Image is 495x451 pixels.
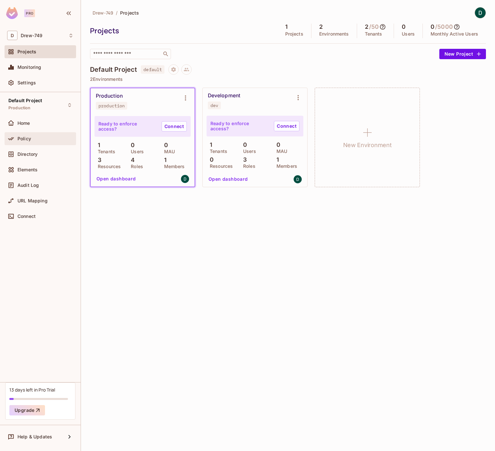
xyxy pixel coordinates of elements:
[8,105,31,111] span: Production
[21,33,42,38] span: Workspace: Drew-749
[141,65,164,74] span: default
[161,164,185,169] p: Members
[161,149,175,154] p: MAU
[90,66,137,73] h4: Default Project
[319,24,323,30] h5: 2
[162,121,187,132] a: Connect
[9,387,55,393] div: 13 days left in Pro Trial
[365,31,382,37] p: Tenants
[94,174,139,184] button: Open dashboard
[95,149,115,154] p: Tenants
[116,10,118,16] li: /
[285,31,303,37] p: Projects
[294,175,302,183] img: ddchibib@gmail.com
[439,49,486,59] button: New Project
[240,164,255,169] p: Roles
[210,121,269,131] p: Ready to enforce access?
[273,149,287,154] p: MAU
[128,142,135,148] p: 0
[207,164,233,169] p: Resources
[240,149,256,154] p: Users
[98,121,156,132] p: Ready to enforce access?
[207,142,212,148] p: 1
[17,80,36,85] span: Settings
[435,24,453,30] h5: / 5000
[343,140,392,150] h1: New Environment
[319,31,349,37] p: Environments
[17,214,36,219] span: Connect
[17,198,48,203] span: URL Mapping
[17,167,38,172] span: Elements
[17,121,30,126] span: Home
[128,164,143,169] p: Roles
[95,142,100,148] p: 1
[17,152,38,157] span: Directory
[240,156,247,163] p: 3
[128,157,135,163] p: 4
[7,31,17,40] span: D
[431,24,434,30] h5: 0
[95,157,101,163] p: 3
[475,7,486,18] img: Drew Chibib
[365,24,368,30] h5: 2
[96,93,123,99] div: Production
[24,9,35,17] div: Pro
[207,149,227,154] p: Tenants
[210,103,218,108] div: dev
[168,68,179,74] span: Project settings
[90,26,274,36] div: Projects
[161,157,166,163] p: 1
[98,103,125,108] div: production
[9,405,45,415] button: Upgrade
[240,142,247,148] p: 0
[17,65,41,70] span: Monitoring
[17,49,36,54] span: Projects
[95,164,121,169] p: Resources
[285,24,287,30] h5: 1
[402,24,406,30] h5: 0
[402,31,415,37] p: Users
[128,149,144,154] p: Users
[273,156,279,163] p: 1
[274,121,299,131] a: Connect
[181,175,189,183] img: ddchibib@gmail.com
[161,142,168,148] p: 0
[120,10,139,16] span: Projects
[273,142,280,148] p: 0
[207,156,214,163] p: 0
[90,77,486,82] p: 2 Environments
[17,183,39,188] span: Audit Log
[6,7,18,19] img: SReyMgAAAABJRU5ErkJggg==
[179,91,192,104] button: Environment settings
[206,174,251,184] button: Open dashboard
[273,164,297,169] p: Members
[292,91,305,104] button: Environment settings
[8,98,42,103] span: Default Project
[369,24,379,30] h5: / 50
[17,136,31,141] span: Policy
[17,434,52,439] span: Help & Updates
[93,10,113,16] span: Drew-749
[431,31,478,37] p: Monthly Active Users
[208,92,240,99] div: Development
